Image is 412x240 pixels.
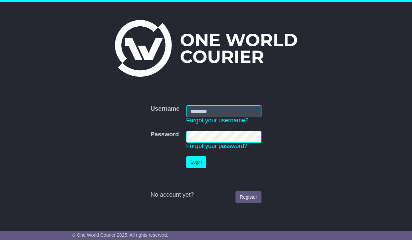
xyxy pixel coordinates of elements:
a: Register [235,191,261,203]
label: Password [151,131,179,138]
label: Username [151,105,180,113]
div: No account yet? [151,191,261,199]
button: Login [186,156,206,168]
img: One World [115,20,297,77]
span: © One World Courier 2025. All rights reserved. [72,232,168,238]
a: Forgot your username? [186,117,248,124]
a: Forgot your password? [186,143,247,149]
